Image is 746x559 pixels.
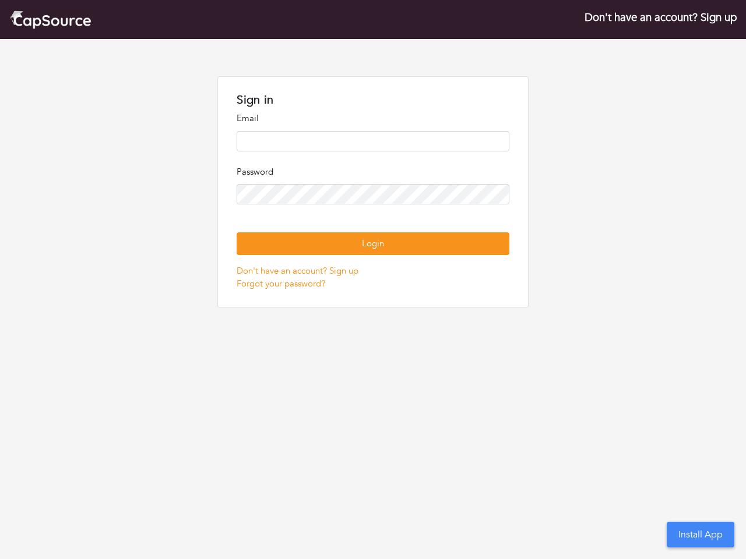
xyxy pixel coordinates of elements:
a: Don't have an account? Sign up [585,10,737,25]
button: Login [237,232,509,255]
h1: Sign in [237,93,509,107]
a: Don't have an account? Sign up [237,265,358,277]
p: Password [237,165,509,179]
button: Install App [667,522,734,547]
img: cap_logo.png [9,9,92,30]
p: Email [237,112,509,125]
a: Forgot your password? [237,278,325,289]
